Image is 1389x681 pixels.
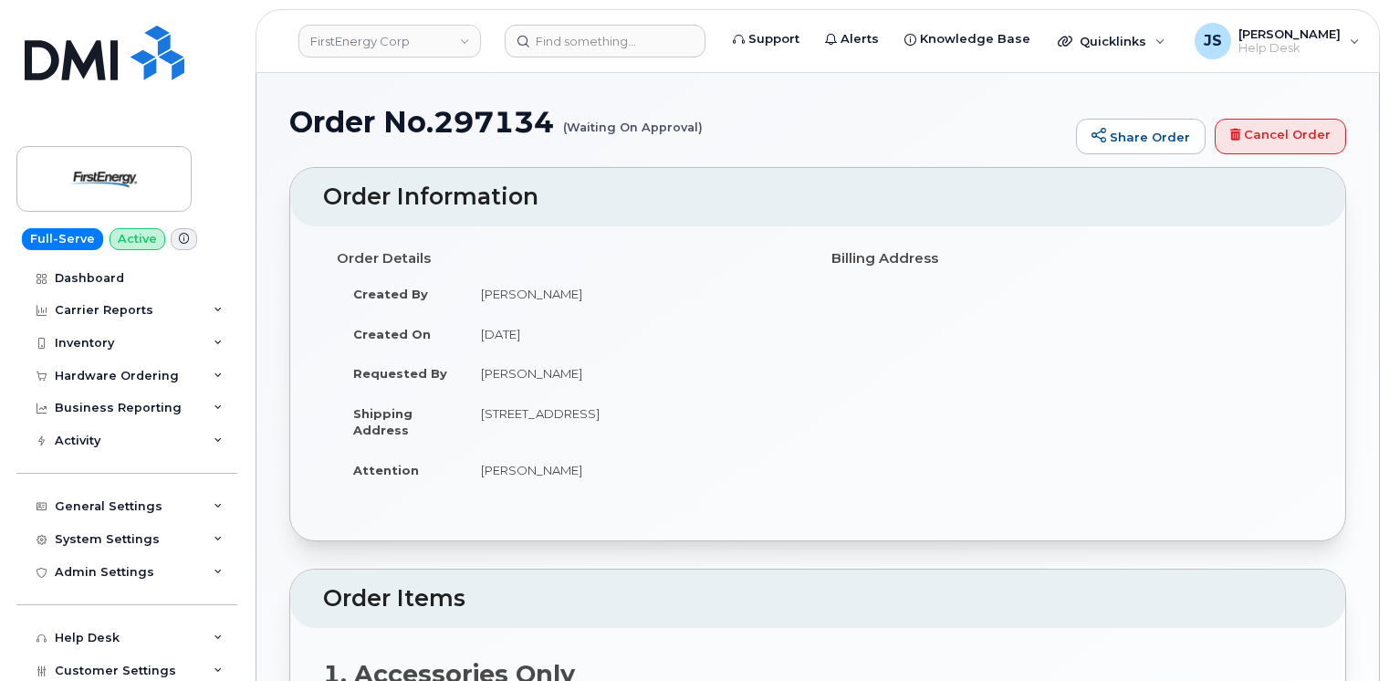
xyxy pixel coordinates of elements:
[831,251,1299,267] h4: Billing Address
[353,463,419,477] strong: Attention
[465,353,804,393] td: [PERSON_NAME]
[353,406,413,438] strong: Shipping Address
[1076,119,1206,155] a: Share Order
[323,184,1312,210] h2: Order Information
[465,274,804,314] td: [PERSON_NAME]
[323,586,1312,612] h2: Order Items
[465,314,804,354] td: [DATE]
[465,393,804,450] td: [STREET_ADDRESS]
[1215,119,1346,155] a: Cancel Order
[289,106,1067,138] h1: Order No.297134
[353,287,428,301] strong: Created By
[337,251,804,267] h4: Order Details
[465,450,804,490] td: [PERSON_NAME]
[353,327,431,341] strong: Created On
[353,366,447,381] strong: Requested By
[563,106,703,134] small: (Waiting On Approval)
